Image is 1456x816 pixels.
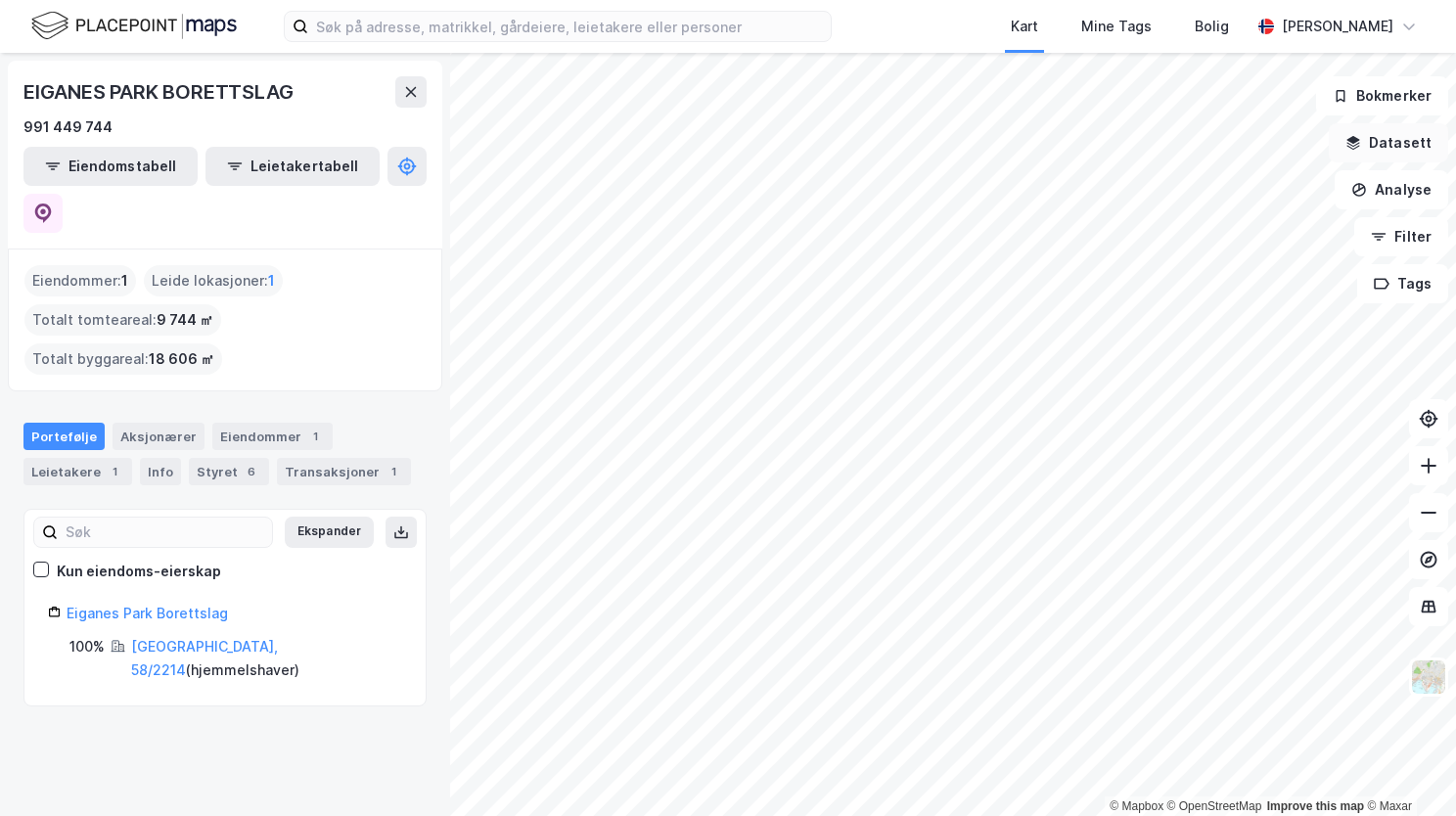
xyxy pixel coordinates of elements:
[23,147,198,186] button: Eiendomstabell
[57,560,221,583] div: Kun eiendoms-eierskap
[23,115,113,139] div: 991 449 744
[1316,76,1448,115] button: Bokmerker
[23,76,296,108] div: EIGANES PARK BORETTSLAG
[1354,217,1448,256] button: Filter
[149,347,214,371] span: 18 606 ㎡
[69,635,105,658] div: 100%
[23,458,132,485] div: Leietakere
[157,308,213,332] span: 9 744 ㎡
[1195,15,1229,38] div: Bolig
[31,9,237,43] img: logo.f888ab2527a4732fd821a326f86c7f29.svg
[1357,264,1448,303] button: Tags
[1110,799,1163,813] a: Mapbox
[140,458,181,485] div: Info
[1282,15,1393,38] div: [PERSON_NAME]
[113,423,205,450] div: Aksjonærer
[105,462,124,481] div: 1
[268,269,275,293] span: 1
[1011,15,1038,38] div: Kart
[212,423,333,450] div: Eiendommer
[242,462,261,481] div: 6
[1358,722,1456,816] iframe: Chat Widget
[1329,123,1448,162] button: Datasett
[58,518,272,547] input: Søk
[285,517,374,548] button: Ekspander
[24,304,221,336] div: Totalt tomteareal :
[1167,799,1262,813] a: OpenStreetMap
[305,427,325,446] div: 1
[384,462,403,481] div: 1
[1267,799,1364,813] a: Improve this map
[131,635,402,682] div: ( hjemmelshaver )
[277,458,411,485] div: Transaksjoner
[1410,658,1447,696] img: Z
[189,458,269,485] div: Styret
[1335,170,1448,209] button: Analyse
[24,265,136,296] div: Eiendommer :
[67,605,228,621] a: Eiganes Park Borettslag
[23,423,105,450] div: Portefølje
[308,12,831,41] input: Søk på adresse, matrikkel, gårdeiere, leietakere eller personer
[144,265,283,296] div: Leide lokasjoner :
[1081,15,1152,38] div: Mine Tags
[24,343,222,375] div: Totalt byggareal :
[121,269,128,293] span: 1
[205,147,380,186] button: Leietakertabell
[131,638,278,678] a: [GEOGRAPHIC_DATA], 58/2214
